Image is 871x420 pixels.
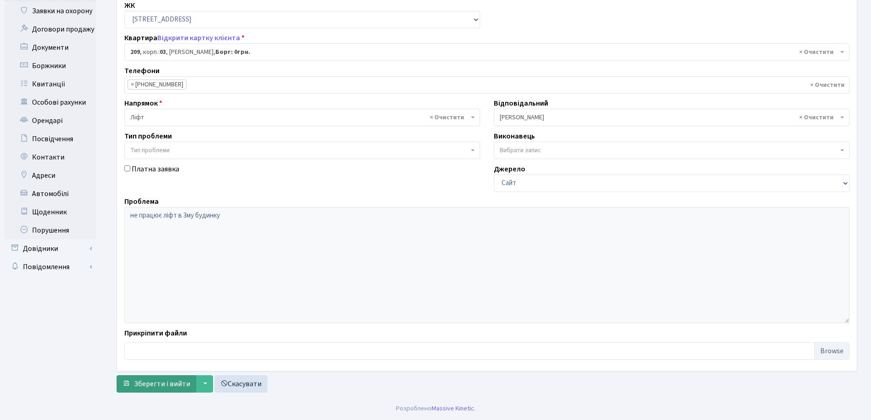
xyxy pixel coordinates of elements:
label: Відповідальний [494,98,548,109]
a: Документи [5,38,96,57]
a: Порушення [5,221,96,239]
b: Борг: 0грн. [215,48,250,57]
b: 209 [130,48,140,57]
textarea: не працює ліфт в 3му будинку [124,207,850,323]
label: Тип проблеми [124,131,172,142]
b: 03 [160,48,166,57]
a: Щоденник [5,203,96,221]
a: Повідомлення [5,258,96,276]
span: <b>209</b>, корп.: <b>03</b>, Сяський Дмитро Павлович, <b>Борг: 0грн.</b> [130,48,838,57]
label: Телефони [124,65,160,76]
a: Особові рахунки [5,93,96,112]
span: Ліфт [130,113,469,122]
label: Джерело [494,164,525,175]
a: Орендарі [5,112,96,130]
a: Заявки на охорону [5,2,96,20]
span: Видалити всі елементи [799,48,834,57]
label: Квартира [124,32,245,43]
a: Massive Kinetic [432,404,474,413]
span: Видалити всі елементи [799,113,834,122]
span: Ліфт [124,109,480,126]
span: <b>209</b>, корп.: <b>03</b>, Сяський Дмитро Павлович, <b>Борг: 0грн.</b> [124,43,850,61]
label: Напрямок [124,98,162,109]
button: Зберегти і вийти [117,375,196,393]
a: Відкрити картку клієнта [157,33,240,43]
label: Виконавець [494,131,535,142]
span: Тип проблеми [130,146,170,155]
div: Розроблено . [396,404,476,414]
label: Проблема [124,196,159,207]
span: Синельник С.В. [500,113,838,122]
span: Синельник С.В. [494,109,850,126]
span: Видалити всі елементи [810,80,844,90]
a: Квитанції [5,75,96,93]
span: Видалити всі елементи [430,113,464,122]
span: × [131,80,134,89]
a: Посвідчення [5,130,96,148]
a: Адреси [5,166,96,185]
a: Автомобілі [5,185,96,203]
li: +380986428303 [128,80,187,90]
span: Зберегти і вийти [134,379,190,389]
a: Довідники [5,239,96,258]
a: Боржники [5,57,96,75]
a: Договори продажу [5,20,96,38]
a: Контакти [5,148,96,166]
span: Вибрати запис [500,146,541,155]
a: Скасувати [214,375,267,393]
label: Платна заявка [132,164,179,175]
label: Прикріпити файли [124,328,187,339]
